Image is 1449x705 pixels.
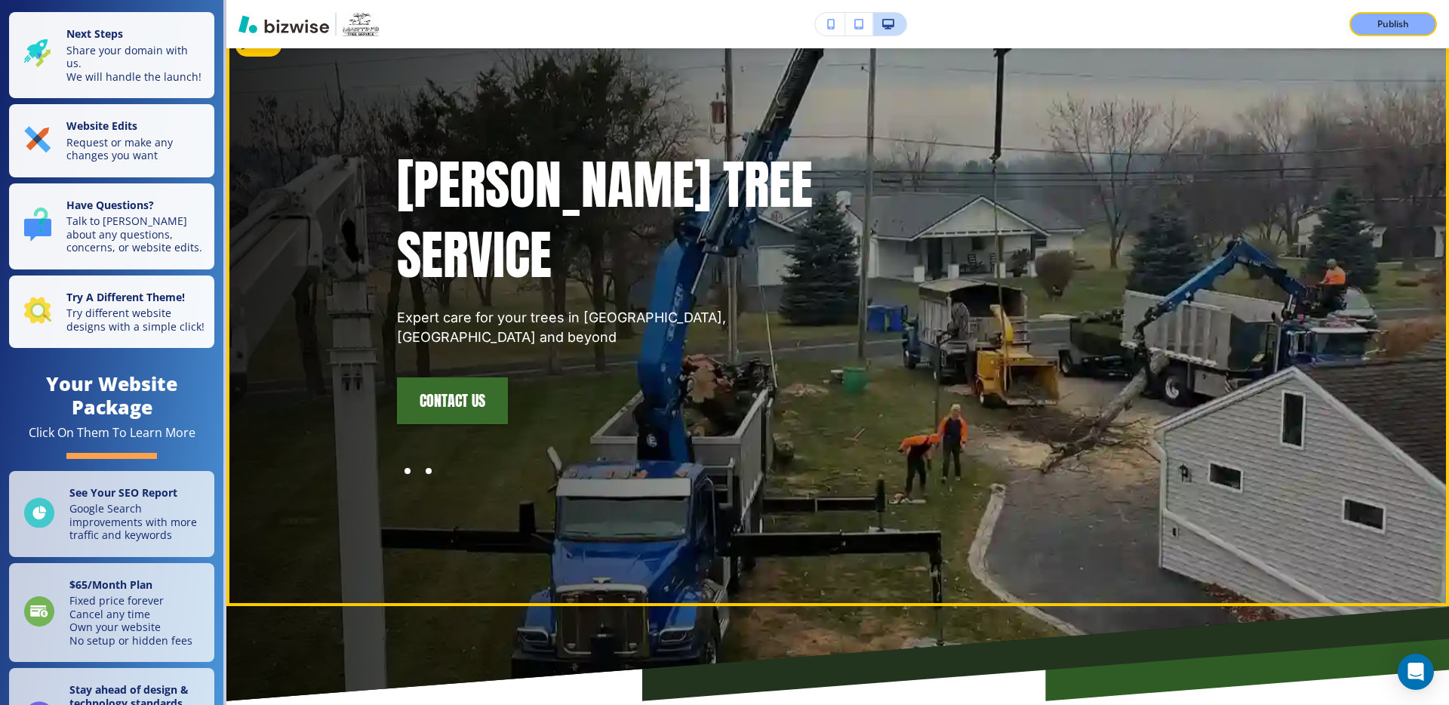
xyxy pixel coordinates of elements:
[69,594,192,647] p: Fixed price forever Cancel any time Own your website No setup or hidden fees
[1377,17,1409,31] p: Publish
[66,26,123,41] strong: Next Steps
[9,563,214,663] a: $65/Month PlanFixed price foreverCancel any timeOwn your websiteNo setup or hidden fees
[9,471,214,557] a: See Your SEO ReportGoogle Search improvements with more traffic and keywords
[397,308,820,347] p: Expert care for your trees in [GEOGRAPHIC_DATA], [GEOGRAPHIC_DATA] and beyond
[1398,654,1434,690] div: Open Intercom Messenger
[69,502,205,542] p: Google Search improvements with more traffic and keywords
[397,149,820,290] p: [PERSON_NAME] Tree Service
[1349,12,1437,36] button: Publish
[9,276,214,349] button: Try A Different Theme!Try different website designs with a simple click!
[66,198,154,212] strong: Have Questions?
[238,15,329,33] img: Bizwise Logo
[66,306,205,333] p: Try different website designs with a simple click!
[29,425,195,441] div: Click On Them To Learn More
[66,136,205,162] p: Request or make any changes you want
[9,183,214,269] button: Have Questions?Talk to [PERSON_NAME] about any questions, concerns, or website edits.
[66,44,205,84] p: Share your domain with us. We will handle the launch!
[9,372,214,419] h4: Your Website Package
[69,485,177,500] strong: See Your SEO Report
[397,377,508,424] button: Contact US
[9,104,214,177] button: Website EditsRequest or make any changes you want
[343,12,379,36] img: Your Logo
[9,12,214,98] button: Next StepsShare your domain with us.We will handle the launch!
[66,214,205,254] p: Talk to [PERSON_NAME] about any questions, concerns, or website edits.
[69,577,152,592] strong: $ 65 /Month Plan
[66,290,185,304] strong: Try A Different Theme!
[66,119,137,133] strong: Website Edits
